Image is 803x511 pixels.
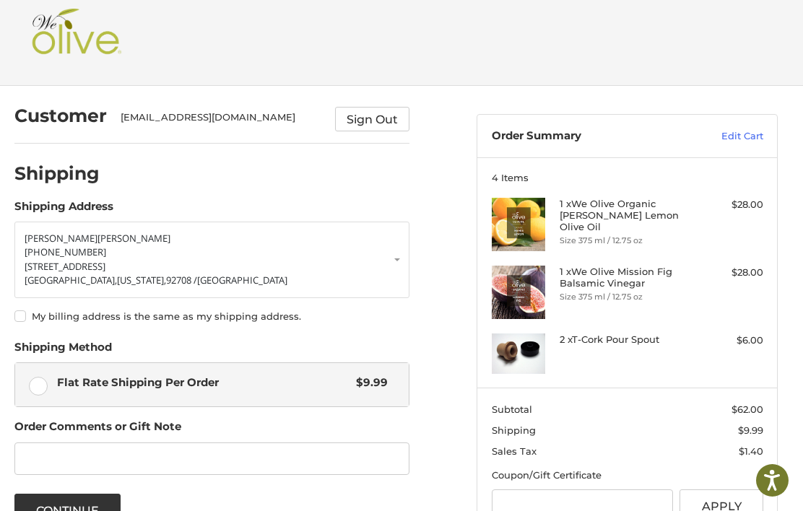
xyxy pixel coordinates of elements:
[197,274,287,287] span: [GEOGRAPHIC_DATA]
[738,424,763,436] span: $9.99
[695,333,763,348] div: $6.00
[121,110,321,131] div: [EMAIL_ADDRESS][DOMAIN_NAME]
[560,333,692,345] h4: 2 x T-Cork Pour Spout
[14,222,410,298] a: Enter or select a different address
[492,172,763,183] h3: 4 Items
[335,107,410,131] button: Sign Out
[349,375,388,391] span: $9.99
[20,22,163,33] p: We're away right now. Please check back later!
[28,9,125,66] img: Shop We Olive
[14,162,100,185] h2: Shipping
[492,445,537,457] span: Sales Tax
[14,339,112,362] legend: Shipping Method
[560,235,692,247] li: Size 375 ml / 12.75 oz
[14,310,410,322] label: My billing address is the same as my shipping address.
[97,232,170,245] span: [PERSON_NAME]
[14,105,107,127] h2: Customer
[560,198,692,233] h4: 1 x We Olive Organic [PERSON_NAME] Lemon Olive Oil
[25,245,106,258] span: [PHONE_NUMBER]
[25,260,105,273] span: [STREET_ADDRESS]
[492,129,677,144] h3: Order Summary
[166,274,197,287] span: 92708 /
[560,266,692,289] h4: 1 x We Olive Mission Fig Balsamic Vinegar
[166,19,183,36] button: Open LiveChat chat widget
[677,129,763,144] a: Edit Cart
[695,198,763,212] div: $28.00
[14,198,113,222] legend: Shipping Address
[695,266,763,280] div: $28.00
[492,403,532,415] span: Subtotal
[684,472,803,511] iframe: Google Customer Reviews
[57,375,349,391] span: Flat Rate Shipping Per Order
[117,274,166,287] span: [US_STATE],
[739,445,763,457] span: $1.40
[732,403,763,415] span: $62.00
[14,419,181,442] legend: Order Comments
[25,232,97,245] span: [PERSON_NAME]
[560,291,692,303] li: Size 375 ml / 12.75 oz
[492,424,536,436] span: Shipping
[25,274,117,287] span: [GEOGRAPHIC_DATA],
[492,468,763,483] div: Coupon/Gift Certificate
